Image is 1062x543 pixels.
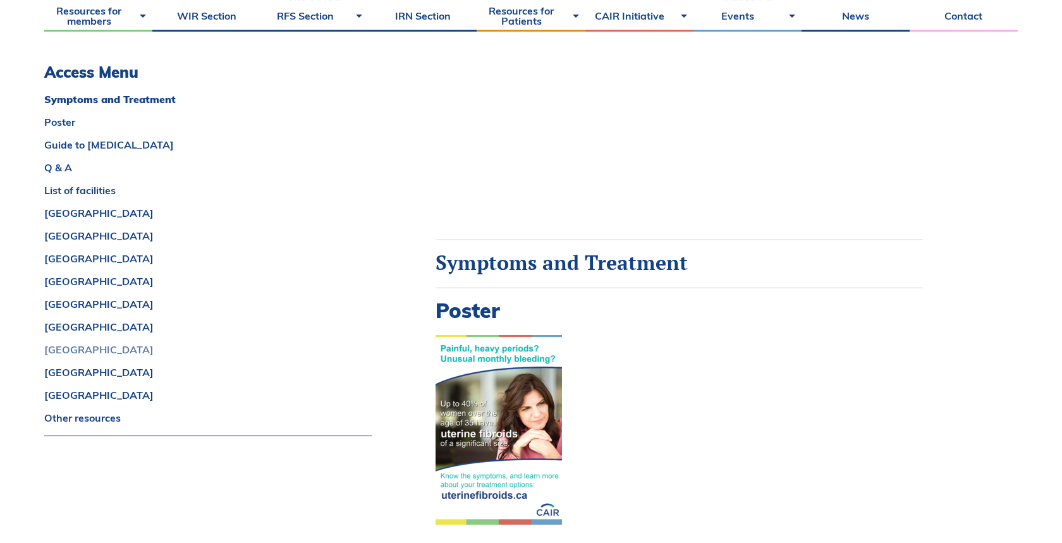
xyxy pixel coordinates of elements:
[44,413,372,423] a: Other resources
[44,117,372,127] a: Poster
[44,253,372,264] a: [GEOGRAPHIC_DATA]
[44,208,372,218] a: [GEOGRAPHIC_DATA]
[44,94,372,104] a: Symptoms and Treatment
[44,231,372,241] a: [GEOGRAPHIC_DATA]
[44,322,372,332] a: [GEOGRAPHIC_DATA]
[44,367,372,377] a: [GEOGRAPHIC_DATA]
[44,299,372,309] a: [GEOGRAPHIC_DATA]
[44,162,372,173] a: Q & A
[44,276,372,286] a: [GEOGRAPHIC_DATA]
[44,185,372,195] a: List of facilities
[436,249,688,276] a: Symptoms and Treatment
[436,298,923,322] h2: Poster
[44,390,372,400] a: [GEOGRAPHIC_DATA]
[44,63,372,82] h3: Access Menu
[44,345,372,355] a: [GEOGRAPHIC_DATA]
[44,140,372,150] a: Guide to [MEDICAL_DATA]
